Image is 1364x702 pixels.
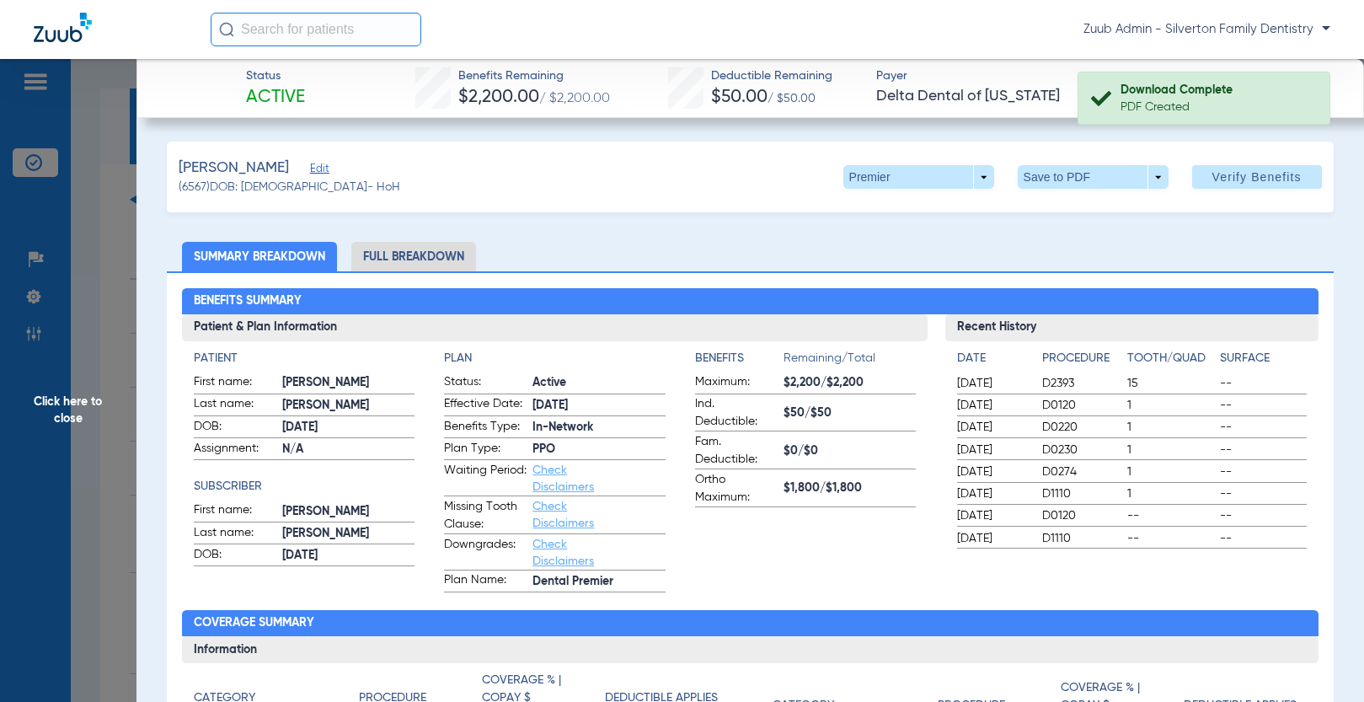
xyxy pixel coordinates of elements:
[1220,507,1307,524] span: --
[179,179,400,196] span: (6567) DOB: [DEMOGRAPHIC_DATA] - HoH
[1127,485,1214,502] span: 1
[532,397,666,415] span: [DATE]
[1042,419,1121,436] span: D0220
[282,525,415,543] span: [PERSON_NAME]
[444,395,527,415] span: Effective Date:
[957,530,1028,547] span: [DATE]
[444,418,527,438] span: Benefits Type:
[876,67,1099,85] span: Payer
[1220,419,1307,436] span: --
[1042,442,1121,458] span: D0230
[843,165,994,189] button: Premier
[711,88,768,106] span: $50.00
[532,419,666,437] span: In-Network
[444,571,527,592] span: Plan Name:
[1083,21,1330,38] span: Zuub Admin - Silverton Family Dentistry
[246,67,305,85] span: Status
[182,314,928,341] h3: Patient & Plan Information
[194,440,276,460] span: Assignment:
[532,374,666,392] span: Active
[194,478,415,496] h4: Subscriber
[695,395,778,431] span: Ind. Deductible:
[211,13,421,46] input: Search for patients
[444,462,527,496] span: Waiting Period:
[784,480,917,497] span: $1,800/$1,800
[957,419,1028,436] span: [DATE]
[768,93,816,104] span: / $50.00
[1127,397,1214,414] span: 1
[34,13,92,42] img: Zuub Logo
[695,471,778,506] span: Ortho Maximum:
[1127,530,1214,547] span: --
[282,503,415,521] span: [PERSON_NAME]
[532,441,666,458] span: PPO
[695,350,784,367] h4: Benefits
[1121,82,1315,99] div: Download Complete
[1042,464,1121,480] span: D0274
[351,242,476,271] li: Full Breakdown
[539,92,610,105] span: / $2,200.00
[1127,375,1214,392] span: 15
[957,464,1028,480] span: [DATE]
[1280,621,1364,702] iframe: Chat Widget
[1114,68,1336,86] span: Verified On
[957,397,1028,414] span: [DATE]
[1042,507,1121,524] span: D0120
[1042,350,1121,367] h4: Procedure
[194,546,276,566] span: DOB:
[182,610,1319,637] h2: Coverage Summary
[444,536,527,570] span: Downgrades:
[1220,442,1307,458] span: --
[182,288,1319,315] h2: Benefits Summary
[532,573,666,591] span: Dental Premier
[282,547,415,565] span: [DATE]
[444,350,666,367] h4: Plan
[695,433,778,469] span: Fam. Deductible:
[957,375,1028,392] span: [DATE]
[784,442,917,460] span: $0/$0
[784,405,917,422] span: $50/$50
[1127,464,1214,480] span: 1
[1127,419,1214,436] span: 1
[182,242,337,271] li: Summary Breakdown
[1220,530,1307,547] span: --
[219,22,234,37] img: Search Icon
[957,507,1028,524] span: [DATE]
[1018,165,1169,189] button: Save to PDF
[1220,375,1307,392] span: --
[179,158,289,179] span: [PERSON_NAME]
[194,524,276,544] span: Last name:
[458,88,539,106] span: $2,200.00
[1220,397,1307,414] span: --
[695,350,784,373] app-breakdown-title: Benefits
[194,350,415,367] h4: Patient
[1042,375,1121,392] span: D2393
[458,67,610,85] span: Benefits Remaining
[957,350,1028,373] app-breakdown-title: Date
[1121,99,1315,115] div: PDF Created
[282,419,415,437] span: [DATE]
[1127,350,1214,373] app-breakdown-title: Tooth/Quad
[194,373,276,394] span: First name:
[444,440,527,460] span: Plan Type:
[282,374,415,392] span: [PERSON_NAME]
[1220,350,1307,367] h4: Surface
[532,464,594,493] a: Check Disclaimers
[1127,507,1214,524] span: --
[1220,485,1307,502] span: --
[1042,530,1121,547] span: D1110
[444,498,527,533] span: Missing Tooth Clause:
[957,350,1028,367] h4: Date
[246,86,305,110] span: Active
[310,163,325,179] span: Edit
[1192,165,1322,189] button: Verify Benefits
[957,485,1028,502] span: [DATE]
[282,441,415,458] span: N/A
[282,397,415,415] span: [PERSON_NAME]
[1042,397,1121,414] span: D0120
[194,395,276,415] span: Last name:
